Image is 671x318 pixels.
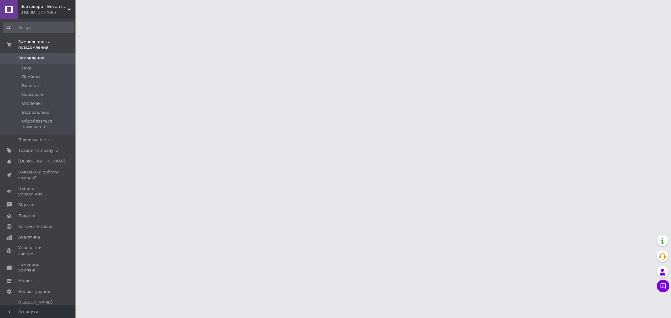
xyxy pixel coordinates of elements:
span: Аналітика [18,234,40,240]
div: Ваш ID: 3777886 [20,9,75,15]
span: Нові [22,65,31,71]
span: Відправлено [22,110,49,115]
span: Налаштування [18,289,50,294]
span: Виконані [22,83,42,89]
span: Показники роботи компанії [18,169,58,181]
span: Повідомлення [18,137,49,143]
span: Гаманець компанії [18,262,58,273]
button: Чат з покупцем [657,280,669,292]
span: Зоотовари - Ветаптека [20,4,68,9]
span: Замовлення [18,55,44,61]
span: Скасовані [22,92,43,97]
span: Прийняті [22,74,42,80]
span: Оплачені [22,101,42,106]
span: Управління сайтом [18,245,58,256]
span: Товари та послуги [18,148,58,153]
span: Покупці [18,213,35,219]
span: Панель управління [18,186,58,197]
span: Обробляється замовлення [22,118,74,130]
span: Каталог ProSale [18,224,52,229]
input: Пошук [3,22,74,33]
span: Відгуки [18,202,35,208]
span: Маркет [18,278,34,284]
span: [DEMOGRAPHIC_DATA] [18,158,65,164]
span: Замовлення та повідомлення [18,39,75,50]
